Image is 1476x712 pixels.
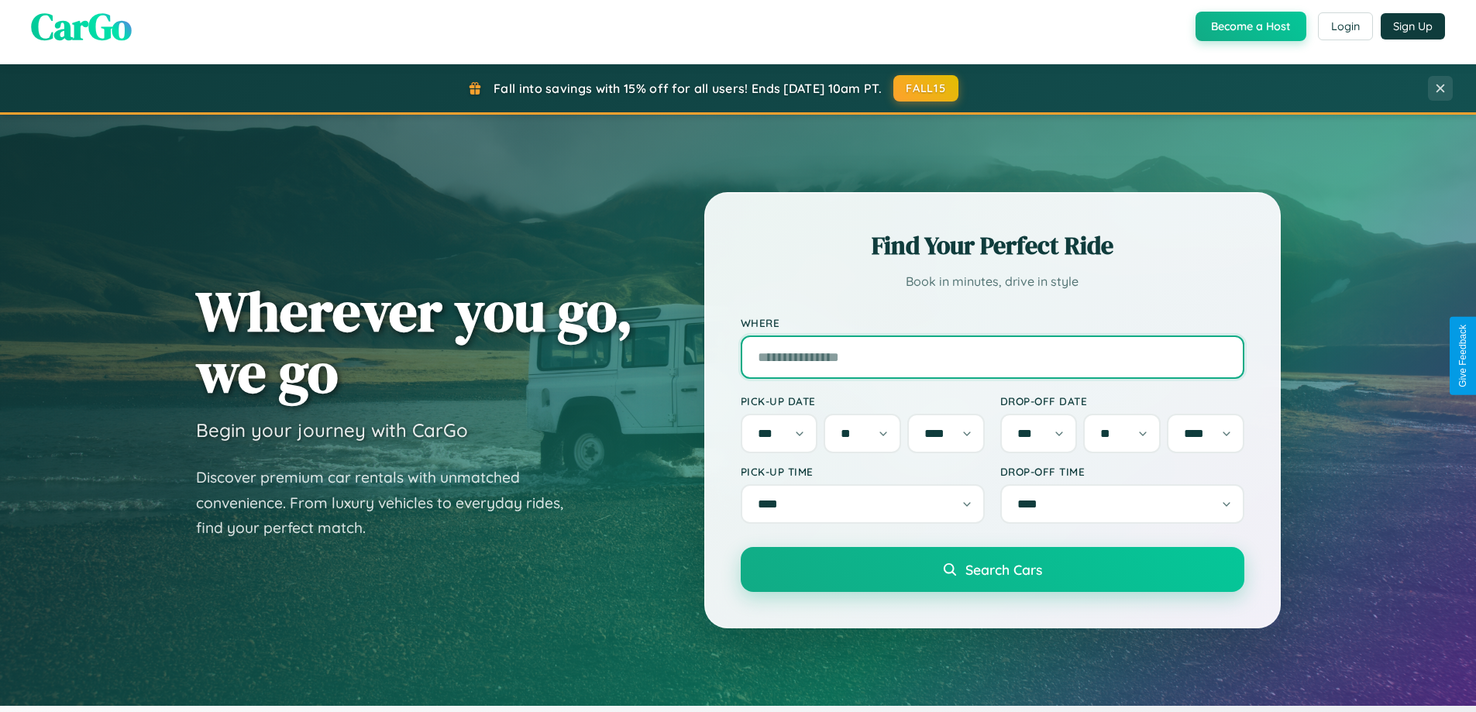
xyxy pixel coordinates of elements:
p: Discover premium car rentals with unmatched convenience. From luxury vehicles to everyday rides, ... [196,465,583,541]
button: Login [1318,12,1373,40]
label: Where [741,316,1244,329]
button: Become a Host [1196,12,1306,41]
h3: Begin your journey with CarGo [196,418,468,442]
span: CarGo [31,1,132,52]
label: Drop-off Time [1000,465,1244,478]
button: Search Cars [741,547,1244,592]
span: Search Cars [965,561,1042,578]
h1: Wherever you go, we go [196,280,633,403]
span: Fall into savings with 15% off for all users! Ends [DATE] 10am PT. [494,81,882,96]
button: FALL15 [893,75,958,101]
label: Drop-off Date [1000,394,1244,408]
label: Pick-up Date [741,394,985,408]
h2: Find Your Perfect Ride [741,229,1244,263]
div: Give Feedback [1457,325,1468,387]
button: Sign Up [1381,13,1445,40]
p: Book in minutes, drive in style [741,270,1244,293]
label: Pick-up Time [741,465,985,478]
